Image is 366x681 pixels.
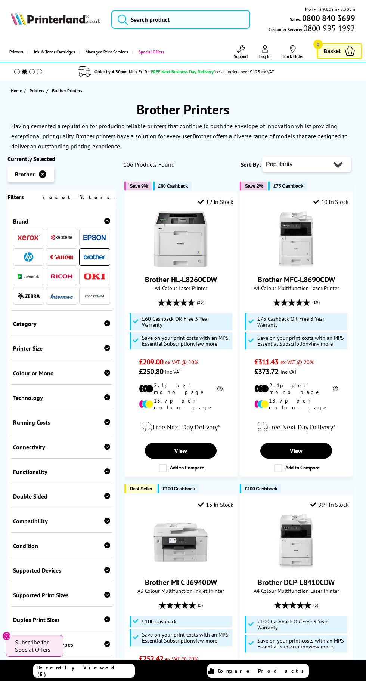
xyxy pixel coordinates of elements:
a: Brother DCP-L8410CDW [258,577,335,587]
a: Brother [83,252,106,262]
span: £60 Cashback [158,183,188,189]
li: 13.7p per colour page [139,397,223,411]
span: Subscribe for Special Offers [15,638,56,653]
div: Currently Selected [7,155,116,163]
span: £100 Cashback OR Free 3 Year Warranty [257,619,346,631]
a: Intermec [50,291,73,301]
a: Xerox [18,233,40,242]
label: Add to Compare [274,464,320,472]
span: Mon-Fri for [129,69,150,74]
a: Ricoh [50,272,73,281]
div: modal_delivery [128,416,233,437]
div: Functionality [13,468,110,475]
span: £250.80 [139,367,163,376]
a: Recently Viewed (5) [33,664,135,678]
img: HP [24,252,33,262]
a: Printers [4,43,27,62]
button: £100 Cashback [158,484,199,493]
img: Brother HL-L8260CDW [153,211,209,267]
a: 0800 840 3699 [301,15,355,22]
a: OKI [83,272,106,281]
a: Support [234,45,248,59]
a: Brother HL-L8260CDW [145,275,217,284]
span: ex VAT @ 20% [165,358,198,366]
a: HP [18,252,40,262]
a: Brother MFC-J6940DW [153,564,209,571]
span: £60 Cashback OR Free 3 Year Warranty [142,316,230,328]
div: Printer Size [13,345,110,352]
a: Log In [259,45,271,59]
a: Brother MFC-L8690CDW [258,275,335,284]
div: Technology [13,394,110,401]
div: Category [13,320,110,327]
span: Brother Printers [52,88,82,93]
div: Duplex Print Sizes [13,616,110,623]
div: 12 In Stock [198,198,233,206]
a: Lexmark [18,272,40,281]
a: Printerland Logo [11,12,100,27]
button: £75 Cashback [268,182,307,190]
span: 0 [313,40,323,49]
span: Save 9% [130,183,148,189]
img: Brother DCP-L8410CDW [268,514,324,570]
span: Customer Service: [269,25,355,33]
span: £100 Cashback [245,486,277,492]
a: Brother MFC-J6940DW [145,577,217,587]
div: modal_delivery [244,416,348,437]
img: Brother [83,254,106,259]
img: Pantum [83,292,106,301]
span: 106 Products Found [123,161,175,168]
span: (23) [197,295,204,309]
div: Double Sided [13,493,110,500]
a: Compare Products [207,664,309,678]
li: modal_delivery [4,65,348,78]
a: Canon [50,252,73,262]
span: Filters [7,193,24,201]
a: Track Order [282,45,304,59]
span: £252.42 [139,654,163,663]
span: A4 Colour Multifunction Laser Printer [244,587,348,594]
li: 2.1p per mono page [139,382,223,395]
a: View [145,443,217,459]
span: Log In [259,53,271,59]
span: Order by 4:30pm - [94,69,150,74]
span: Recently Viewed (5) [37,664,134,678]
span: A4 Colour Multifunction Laser Printer [244,284,348,292]
span: inc VAT [165,368,182,375]
span: Brother [15,170,35,178]
span: Sales: [290,16,301,23]
div: 99+ In Stock [310,501,348,508]
span: inc VAT [280,368,297,375]
span: (5) [313,598,318,612]
p: Having cemented a reputation for producing reliable printers that continue to push the envelope o... [11,122,337,140]
div: Brand [13,218,110,225]
span: Save on your print costs with an MPS Essential Subscription [142,631,229,644]
div: Running Costs [13,419,110,426]
button: £100 Cashback [240,484,281,493]
span: £75 Cashback OR Free 3 Year Warranty [257,316,346,328]
u: view more [193,340,217,347]
b: 0800 840 3699 [302,13,355,23]
div: Colour or Mono [13,369,110,377]
div: Supported Devices [13,567,110,574]
img: Zebra [18,292,40,300]
button: Save 2% [240,182,267,190]
span: Compare Products [218,668,308,674]
a: Zebra [18,291,40,301]
h1: Brother Printers [7,101,359,118]
img: Ricoh [50,274,73,278]
li: 2.1p per mono page [254,382,338,395]
span: Sort By: [241,161,261,168]
button: Best Seller [124,484,156,493]
span: Mon - Fri 9:00am - 5:30pm [305,6,355,13]
span: A3 Colour Multifunction Inkjet Printer [128,587,233,594]
span: FREE Next Business Day Delivery* [151,69,215,74]
button: Save 9% [124,182,151,190]
img: Lexmark [18,274,40,279]
span: ex VAT @ 20% [280,358,314,366]
span: Support [234,53,248,59]
div: 15 In Stock [198,501,233,508]
span: £209.00 [139,357,163,367]
span: (19) [312,295,320,309]
span: £100 Cashback [163,486,195,492]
